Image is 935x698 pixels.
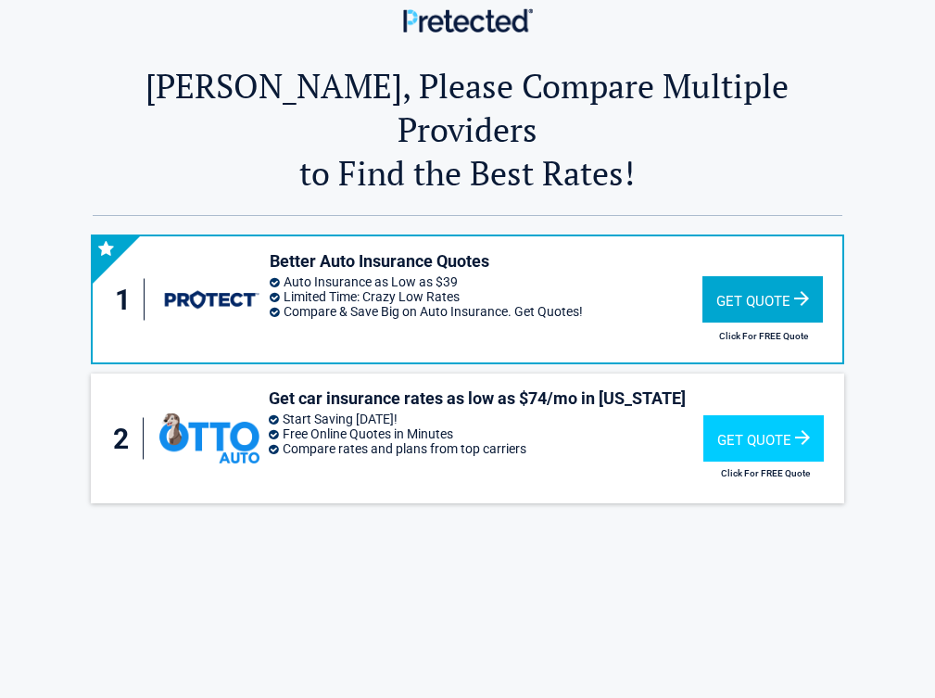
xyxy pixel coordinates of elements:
img: Main Logo [403,8,533,32]
div: Get Quote [702,276,823,323]
div: 2 [109,418,144,460]
img: ottoinsurance's logo [159,413,259,463]
li: Limited Time: Crazy Low Rates [270,289,701,304]
img: protect's logo [160,275,260,324]
div: 1 [111,279,145,321]
li: Auto Insurance as Low as $39 [270,274,701,289]
li: Start Saving [DATE]! [269,412,703,426]
li: Compare & Save Big on Auto Insurance. Get Quotes! [270,304,701,319]
li: Free Online Quotes in Minutes [269,426,703,441]
h2: Click For FREE Quote [703,468,828,478]
h2: [PERSON_NAME], Please Compare Multiple Providers to Find the Best Rates! [93,64,841,195]
div: Get Quote [703,415,824,462]
li: Compare rates and plans from top carriers [269,441,703,456]
h3: Better Auto Insurance Quotes [270,250,701,272]
h3: Get car insurance rates as low as $74/mo in [US_STATE] [269,387,703,409]
h2: Click For FREE Quote [702,331,826,341]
